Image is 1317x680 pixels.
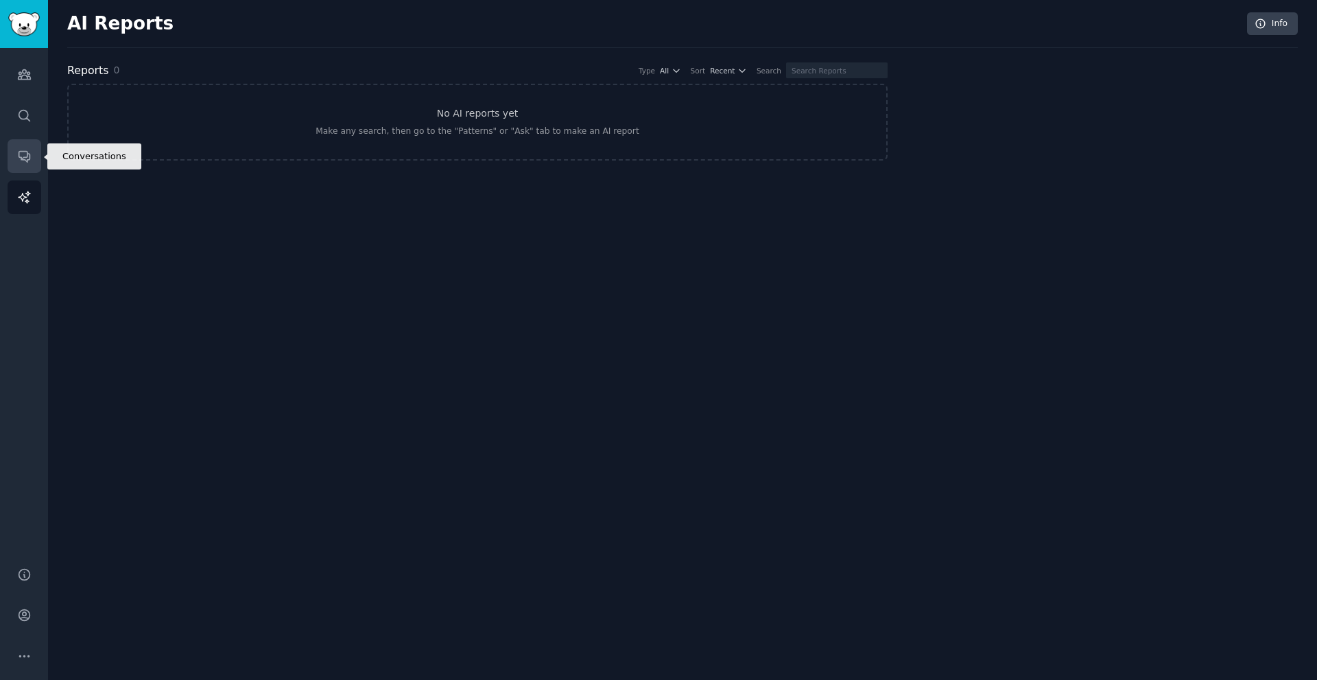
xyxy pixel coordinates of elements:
[316,126,639,138] div: Make any search, then go to the "Patterns" or "Ask" tab to make an AI report
[437,106,519,121] h3: No AI reports yet
[639,66,655,75] div: Type
[710,66,747,75] button: Recent
[757,66,781,75] div: Search
[67,62,108,80] h2: Reports
[660,66,681,75] button: All
[786,62,888,78] input: Search Reports
[67,13,174,35] h2: AI Reports
[113,65,119,75] span: 0
[1247,12,1298,36] a: Info
[710,66,735,75] span: Recent
[691,66,706,75] div: Sort
[8,12,40,36] img: GummySearch logo
[67,84,888,161] a: No AI reports yetMake any search, then go to the "Patterns" or "Ask" tab to make an AI report
[660,66,669,75] span: All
